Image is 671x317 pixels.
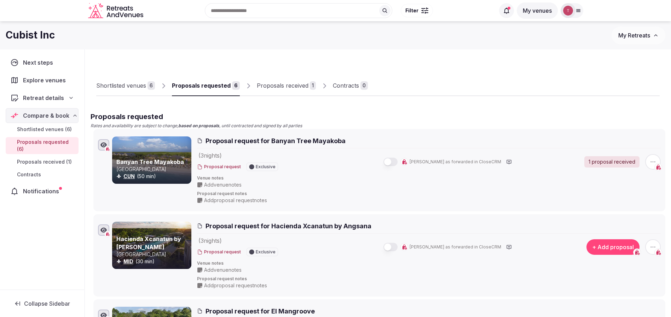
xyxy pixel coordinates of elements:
button: Proposal request [197,164,241,170]
div: 6 [147,81,155,90]
span: Add venue notes [204,181,242,188]
span: Notifications [23,187,62,195]
a: Next steps [6,55,79,70]
span: Proposals received (1) [17,158,72,165]
span: Exclusive [256,165,276,169]
a: Contracts [6,170,79,180]
a: Shortlisted venues (6) [6,124,79,134]
button: CUN [123,173,135,180]
span: Explore venues [23,76,69,84]
button: Filter [401,4,433,17]
div: Shortlisted venues [96,81,146,90]
a: Banyan Tree Mayakoba [116,158,184,165]
a: My venues [517,7,558,14]
button: Collapse Sidebar [6,296,79,311]
svg: Retreats and Venues company logo [88,3,145,19]
div: 1 [310,81,316,90]
button: My venues [517,2,558,19]
a: Shortlisted venues6 [96,76,155,96]
span: Add proposal request notes [204,282,267,289]
a: Hacienda Xcanatun by [PERSON_NAME] [116,235,181,250]
a: Proposals received1 [257,76,316,96]
p: [GEOGRAPHIC_DATA] [116,166,190,173]
div: Proposals requested [172,81,231,90]
span: Venue notes [197,260,661,266]
h1: Cubist Inc [6,28,55,42]
a: Explore venues [6,73,79,88]
span: Add proposal request notes [204,197,267,204]
span: ( 3 night s ) [198,237,222,244]
span: Proposal request for Banyan Tree Mayakoba [206,136,346,145]
div: (50 min) [116,173,190,180]
div: 6 [232,81,240,90]
a: Visit the homepage [88,3,145,19]
span: Proposal request for El Mangroove [206,307,315,316]
span: Compare & book [23,111,69,120]
p: [GEOGRAPHIC_DATA] [116,251,190,258]
button: + Add proposal [586,239,640,255]
a: CUN [123,173,135,179]
strong: based on proposals [178,123,219,128]
span: Exclusive [256,250,276,254]
a: Proposals received (1) [6,157,79,167]
div: Proposals received [257,81,308,90]
span: Venue notes [197,175,661,181]
h2: Proposals requested [91,112,665,122]
div: Contracts [333,81,359,90]
span: [PERSON_NAME] as forwarded in CloseCRM [410,159,501,165]
span: Proposal request notes [197,191,661,197]
button: Proposal request [197,249,241,255]
div: (30 min) [116,258,190,265]
span: Proposals requested (6) [17,139,76,153]
a: 1 proposal received [584,156,640,168]
span: Filter [405,7,418,14]
span: My Retreats [618,32,650,39]
span: Next steps [23,58,56,67]
div: 0 [360,81,368,90]
span: Shortlisted venues (6) [17,126,72,133]
span: Contracts [17,171,41,178]
span: Proposal request for Hacienda Xcanatun by Angsana [206,222,371,230]
p: Rates and availability are subject to change, , until contracted and signed by all parties [91,123,665,129]
span: ( 3 night s ) [198,152,222,159]
span: [PERSON_NAME] as forwarded in CloseCRM [410,244,501,250]
a: Proposals requested6 [172,76,240,96]
button: My Retreats [612,27,665,44]
a: Contracts0 [333,76,368,96]
img: Thiago Martins [563,6,573,16]
span: Retreat details [23,94,64,102]
span: Proposal request notes [197,276,661,282]
button: MID [123,258,133,265]
a: MID [123,258,133,264]
a: Notifications [6,184,79,199]
a: Proposals requested (6) [6,137,79,154]
span: Add venue notes [204,266,242,274]
span: Collapse Sidebar [24,300,70,307]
